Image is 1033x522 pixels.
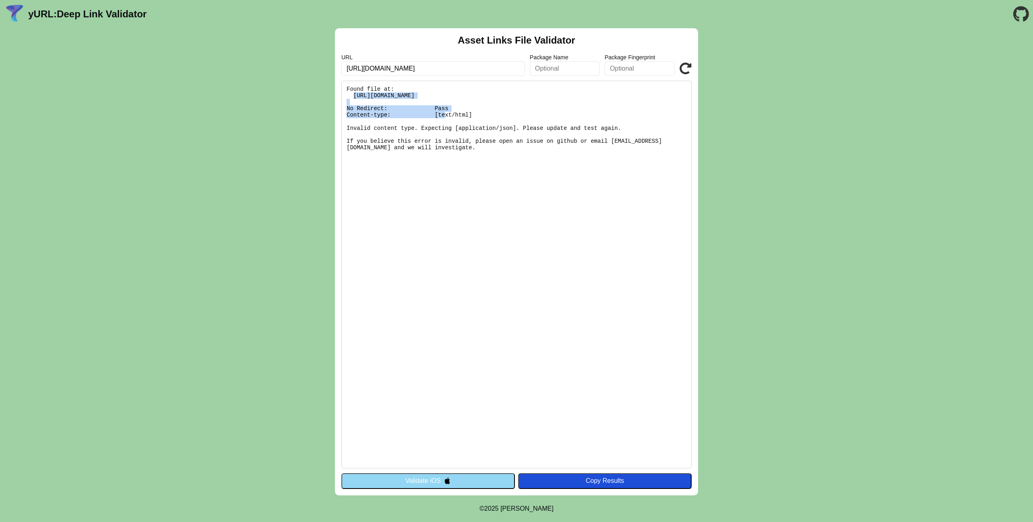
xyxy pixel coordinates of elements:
[28,8,146,20] a: yURL:Deep Link Validator
[500,505,554,512] a: Michael Ibragimchayev's Personal Site
[341,54,525,61] label: URL
[479,495,553,522] footer: ©
[604,54,675,61] label: Package Fingerprint
[341,473,515,489] button: Validate iOS
[522,477,688,484] div: Copy Results
[484,505,499,512] span: 2025
[530,54,600,61] label: Package Name
[4,4,25,25] img: yURL Logo
[341,81,692,468] pre: Found file at: [URL][DOMAIN_NAME] No Redirect: Pass Content-type: [text/html] Invalid content typ...
[518,473,692,489] button: Copy Results
[444,477,451,484] img: appleIcon.svg
[341,61,525,76] input: Required
[604,61,675,76] input: Optional
[530,61,600,76] input: Optional
[458,35,575,46] h2: Asset Links File Validator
